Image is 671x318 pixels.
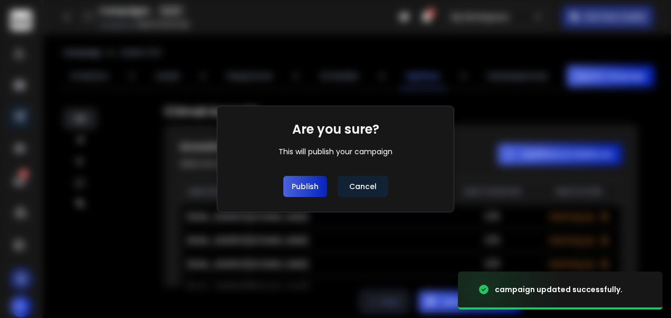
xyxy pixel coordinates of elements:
[292,121,379,138] h1: Are you sure?
[283,176,327,197] button: Publish
[338,176,388,197] button: Cancel
[279,146,392,157] div: This will publish your campaign
[495,284,622,295] div: campaign updated successfully.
